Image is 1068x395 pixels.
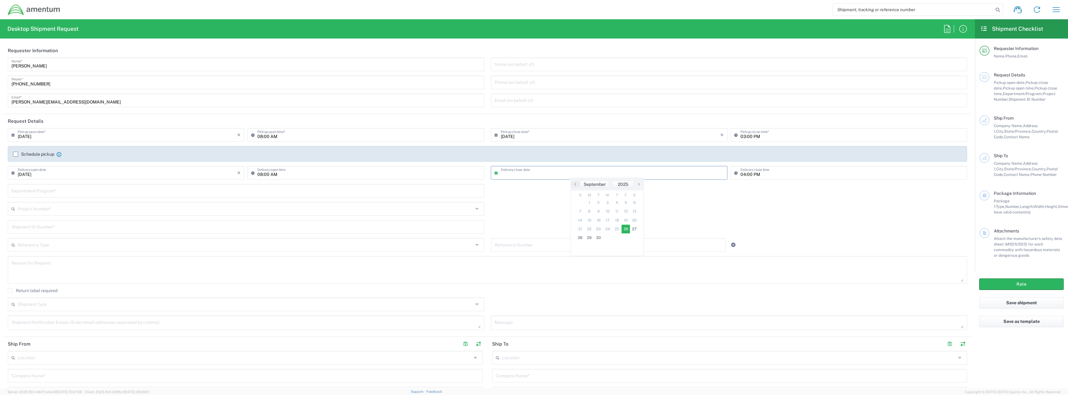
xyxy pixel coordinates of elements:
[585,207,594,216] span: 8
[8,341,30,347] h2: Ship From
[1004,135,1030,139] span: Contact Name
[612,181,634,188] button: 2025
[1017,54,1028,58] span: Email
[85,390,149,394] span: Client: 2025.19.0-129fbcf
[622,216,630,225] span: 19
[237,168,241,178] i: ×
[622,225,630,233] span: 26
[580,181,609,188] button: September
[426,390,442,393] a: Feedback
[584,182,606,187] span: September
[622,198,630,207] span: 5
[571,180,580,188] span: ‹
[571,181,643,188] bs-datepicker-navigation-view: ​ ​ ​
[630,216,639,225] span: 20
[994,80,1025,85] span: Pickup open date,
[979,316,1064,327] button: Save as template
[630,225,639,233] span: 27
[576,207,585,216] span: 7
[576,192,585,198] th: weekday
[994,191,1036,196] span: Package Information
[603,225,613,233] span: 24
[994,54,1005,58] span: Name,
[7,390,82,394] span: Server: 2025.19.0-d447cefac8f
[612,192,622,198] th: weekday
[124,390,149,394] span: [DATE] 09:39:01
[622,207,630,216] span: 12
[965,389,1061,395] span: Copyright © [DATE]-[DATE] Agistix Inc., All Rights Reserved
[994,72,1025,77] span: Request Details
[729,241,738,249] a: Add Reference
[585,233,594,242] span: 29
[994,161,1023,166] span: Company Name,
[1004,172,1030,177] span: Contact Name,
[1045,204,1058,209] span: Height,
[979,297,1064,309] button: Save shipment
[594,233,603,242] span: 30
[1003,91,1043,96] span: Department/Program,
[720,130,724,140] i: ×
[1005,54,1017,58] span: Phone,
[492,341,509,347] h2: Ship To
[994,199,1010,209] span: Package 1:
[8,48,58,54] h2: Requester Information
[996,129,1004,134] span: City,
[618,182,628,187] span: 2025
[585,225,594,233] span: 22
[7,4,61,16] img: dyncorp
[8,118,43,124] h2: Request Details
[1030,172,1057,177] span: Phone Number
[994,228,1019,233] span: Attachments
[571,178,644,256] bs-datepicker-container: calendar
[994,116,1014,121] span: Ship From
[603,192,613,198] th: weekday
[594,225,603,233] span: 23
[630,198,639,207] span: 6
[603,216,613,225] span: 17
[576,216,585,225] span: 14
[634,180,644,188] span: ›
[13,152,54,157] label: Schedule pickup
[994,46,1039,51] span: Requester Information
[7,25,79,33] h2: Desktop Shipment Request
[1004,167,1032,171] span: State/Province,
[585,192,594,198] th: weekday
[594,216,603,225] span: 16
[994,153,1008,158] span: Ship To
[594,198,603,207] span: 2
[630,207,639,216] span: 13
[594,207,603,216] span: 9
[630,192,639,198] th: weekday
[603,207,613,216] span: 10
[612,207,622,216] span: 11
[585,216,594,225] span: 15
[8,288,57,293] label: Return label required
[1009,97,1046,102] span: Shipment ID Number
[996,204,1005,209] span: Type,
[979,278,1064,290] button: Rate
[571,181,580,188] button: ‹
[980,25,1043,33] h2: Shipment Checklist
[411,390,426,393] a: Support
[594,192,603,198] th: weekday
[1003,86,1034,90] span: Pickup open time,
[833,4,993,16] input: Shipment, tracking or reference number
[1032,129,1047,134] span: Country,
[576,225,585,233] span: 21
[994,236,1062,258] span: Attach the manufacturer’s safety data sheet (MSDS/SDS) for each commodity with hazardous material...
[1004,129,1032,134] span: State/Province,
[996,167,1004,171] span: City,
[612,216,622,225] span: 18
[1005,204,1020,209] span: Number,
[576,233,585,242] span: 28
[994,123,1023,128] span: Company Name,
[612,198,622,207] span: 4
[634,181,643,188] button: ›
[585,198,594,207] span: 1
[57,390,82,394] span: [DATE] 10:47:06
[1034,204,1045,209] span: Width,
[603,198,613,207] span: 3
[612,225,622,233] span: 25
[1020,204,1034,209] span: Length,
[622,192,630,198] th: weekday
